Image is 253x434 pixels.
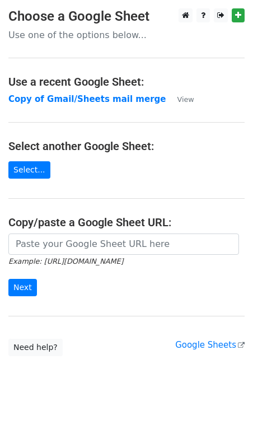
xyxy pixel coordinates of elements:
[8,8,245,25] h3: Choose a Google Sheet
[8,216,245,229] h4: Copy/paste a Google Sheet URL:
[8,257,123,265] small: Example: [URL][DOMAIN_NAME]
[8,279,37,296] input: Next
[8,234,239,255] input: Paste your Google Sheet URL here
[8,75,245,88] h4: Use a recent Google Sheet:
[8,94,166,104] a: Copy of Gmail/Sheets mail merge
[8,29,245,41] p: Use one of the options below...
[8,339,63,356] a: Need help?
[175,340,245,350] a: Google Sheets
[177,95,194,104] small: View
[8,161,50,179] a: Select...
[197,380,253,434] iframe: Chat Widget
[8,139,245,153] h4: Select another Google Sheet:
[166,94,194,104] a: View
